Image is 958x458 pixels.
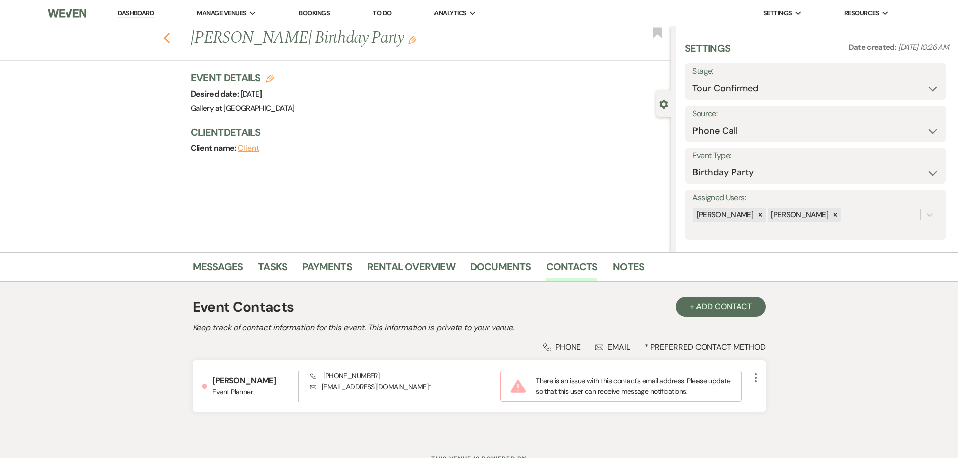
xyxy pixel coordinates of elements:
[191,103,295,113] span: Gallery at [GEOGRAPHIC_DATA]
[763,8,792,18] span: Settings
[238,144,259,152] button: Client
[191,26,571,50] h1: [PERSON_NAME] Birthday Party
[659,99,668,108] button: Close lead details
[692,64,939,79] label: Stage:
[367,259,455,281] a: Rental Overview
[613,259,644,281] a: Notes
[373,9,391,17] a: To Do
[212,375,298,386] h6: [PERSON_NAME]
[685,41,731,63] h3: Settings
[193,342,766,352] div: * Preferred Contact Method
[193,322,766,334] h2: Keep track of contact information for this event. This information is private to your venue.
[692,149,939,163] label: Event Type:
[543,342,581,352] div: Phone
[676,297,766,317] button: + Add Contact
[844,8,879,18] span: Resources
[193,297,294,318] h1: Event Contacts
[118,9,154,18] a: Dashboard
[197,8,246,18] span: Manage Venues
[408,35,416,44] button: Edit
[768,208,830,222] div: [PERSON_NAME]
[692,107,939,121] label: Source:
[595,342,630,352] div: Email
[692,191,939,205] label: Assigned Users:
[546,259,598,281] a: Contacts
[212,387,298,397] span: Event Planner
[191,143,238,153] span: Client name:
[302,259,352,281] a: Payments
[241,89,262,99] span: [DATE]
[849,42,898,52] span: Date created:
[193,259,243,281] a: Messages
[258,259,287,281] a: Tasks
[500,371,741,402] div: There is an issue with this contact's email address. Please update so that this user can receive ...
[191,71,295,85] h3: Event Details
[310,371,379,380] span: [PHONE_NUMBER]
[693,208,755,222] div: [PERSON_NAME]
[434,8,466,18] span: Analytics
[470,259,531,281] a: Documents
[191,88,241,99] span: Desired date:
[299,9,330,17] a: Bookings
[898,42,949,52] span: [DATE] 10:26 AM
[191,125,661,139] h3: Client Details
[310,381,500,392] p: [EMAIL_ADDRESS][DOMAIN_NAME] *
[48,3,86,24] img: Weven Logo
